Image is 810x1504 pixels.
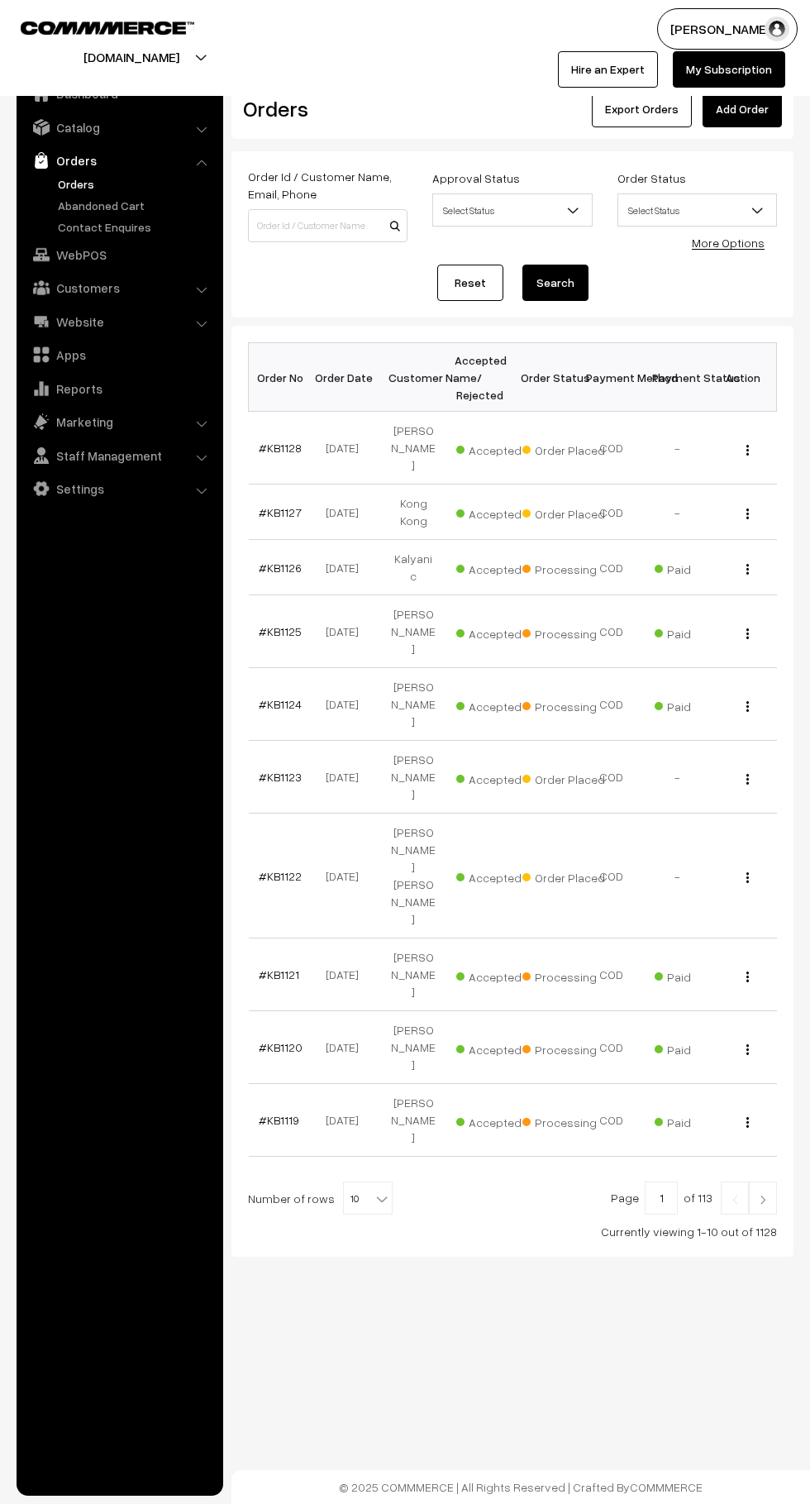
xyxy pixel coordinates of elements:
[380,343,446,412] th: Customer Name
[314,595,380,668] td: [DATE]
[380,668,446,741] td: [PERSON_NAME]
[617,169,686,187] label: Order Status
[618,196,776,225] span: Select Status
[746,872,749,883] img: Menu
[727,1195,742,1205] img: Left
[259,1040,303,1054] a: #KB1120
[433,196,591,225] span: Select Status
[579,595,645,668] td: COD
[522,865,605,886] span: Order Placed
[437,265,503,301] a: Reset
[655,1110,737,1131] span: Paid
[314,485,380,540] td: [DATE]
[432,193,592,227] span: Select Status
[522,265,588,301] button: Search
[456,437,539,459] span: Accepted
[703,91,782,127] a: Add Order
[765,17,789,41] img: user
[380,938,446,1011] td: [PERSON_NAME]
[522,964,605,986] span: Processing
[21,17,165,36] a: COMMMERCE
[259,967,299,981] a: #KB1121
[746,508,749,519] img: Menu
[456,556,539,578] span: Accepted
[456,501,539,523] span: Accepted
[645,412,711,485] td: -
[243,96,406,122] h2: Orders
[259,505,302,519] a: #KB1127
[579,343,645,412] th: Payment Method
[259,561,302,575] a: #KB1126
[21,441,217,470] a: Staff Management
[655,556,737,578] span: Paid
[432,169,520,187] label: Approval Status
[21,474,217,504] a: Settings
[558,51,658,88] a: Hire an Expert
[522,766,605,788] span: Order Placed
[746,445,749,456] img: Menu
[446,343,512,412] th: Accepted / Rejected
[21,273,217,303] a: Customers
[579,1084,645,1157] td: COD
[343,1182,393,1215] span: 10
[54,218,217,236] a: Contact Enquires
[522,1037,605,1058] span: Processing
[314,814,380,938] td: [DATE]
[21,146,217,175] a: Orders
[248,168,407,203] label: Order Id / Customer Name, Email, Phone
[692,236,765,250] a: More Options
[456,865,539,886] span: Accepted
[579,1011,645,1084] td: COD
[655,621,737,642] span: Paid
[746,774,749,785] img: Menu
[512,343,579,412] th: Order Status
[314,412,380,485] td: [DATE]
[259,1113,299,1127] a: #KB1119
[617,193,777,227] span: Select Status
[522,437,605,459] span: Order Placed
[456,621,539,642] span: Accepted
[657,8,798,50] button: [PERSON_NAME]…
[746,564,749,575] img: Menu
[611,1191,639,1205] span: Page
[655,1037,737,1058] span: Paid
[579,814,645,938] td: COD
[21,112,217,142] a: Catalog
[673,51,785,88] a: My Subscription
[579,485,645,540] td: COD
[522,556,605,578] span: Processing
[21,240,217,270] a: WebPOS
[746,628,749,639] img: Menu
[380,814,446,938] td: [PERSON_NAME] [PERSON_NAME]
[645,741,711,814] td: -
[249,343,315,412] th: Order No
[380,412,446,485] td: [PERSON_NAME]
[21,374,217,403] a: Reports
[259,770,302,784] a: #KB1123
[344,1182,392,1215] span: 10
[522,694,605,715] span: Processing
[248,1223,777,1240] div: Currently viewing 1-10 out of 1128
[21,307,217,337] a: Website
[645,814,711,938] td: -
[711,343,777,412] th: Action
[21,340,217,370] a: Apps
[314,938,380,1011] td: [DATE]
[314,540,380,595] td: [DATE]
[655,964,737,986] span: Paid
[645,485,711,540] td: -
[579,938,645,1011] td: COD
[314,741,380,814] td: [DATE]
[380,485,446,540] td: Kong Kong
[248,1190,335,1207] span: Number of rows
[645,343,711,412] th: Payment Status
[259,869,302,883] a: #KB1122
[26,36,237,78] button: [DOMAIN_NAME]
[746,972,749,982] img: Menu
[231,1470,810,1504] footer: © 2025 COMMMERCE | All Rights Reserved | Crafted By
[259,624,302,638] a: #KB1125
[380,1011,446,1084] td: [PERSON_NAME]
[456,964,539,986] span: Accepted
[522,501,605,523] span: Order Placed
[248,209,407,242] input: Order Id / Customer Name / Customer Email / Customer Phone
